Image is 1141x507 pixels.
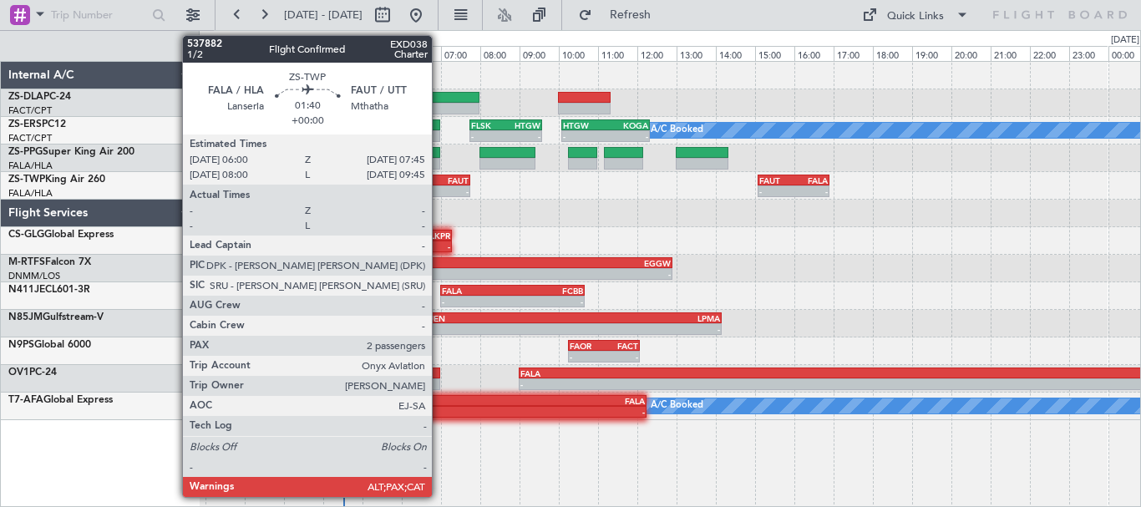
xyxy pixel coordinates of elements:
button: Quick Links [854,2,977,28]
div: - [534,269,672,279]
div: 10:00 [559,46,598,61]
span: [DATE] - [DATE] [284,8,363,23]
span: ZS-TWP [8,175,45,185]
div: 05:00 [363,46,402,61]
a: CS-GLGGlobal Express [8,230,114,240]
div: EGGW [534,258,672,268]
div: FALA [794,175,828,185]
div: LKPR [230,231,449,241]
div: 11:00 [598,46,637,61]
div: 03:00 [284,46,323,61]
div: 06:00 [402,46,441,61]
a: M-RTFSFalcon 7X [8,257,91,267]
div: - [396,269,534,279]
div: 14:00 [716,46,755,61]
div: 07:00 [441,46,480,61]
span: ZS-DLA [8,92,43,102]
span: T7-AFA [8,395,43,405]
span: N85JM [8,312,43,322]
div: 09:00 [520,46,559,61]
div: FALA [403,175,435,185]
div: HTGW [505,120,540,130]
div: - [403,186,435,196]
a: FALA/HLA [8,187,53,200]
span: CS-GLG [8,230,44,240]
span: M-RTFS [8,257,45,267]
a: N85JMGulfstream-V [8,312,104,322]
a: N411JECL601-3R [8,285,90,295]
div: - [604,352,638,362]
span: N411JE [8,285,45,295]
div: A/C Booked [651,118,703,143]
div: - [570,352,604,362]
button: Refresh [570,2,671,28]
span: ZS-PPG [8,147,43,157]
div: - [794,186,828,196]
div: 18:00 [873,46,912,61]
div: - [505,131,540,141]
div: 13:00 [677,46,716,61]
a: FACT/CPT [8,132,52,144]
div: HTGW [563,120,606,130]
span: Refresh [596,9,666,21]
div: [DATE] - [DATE] [202,33,266,48]
div: - [442,297,512,307]
div: - [471,131,505,141]
a: ZS-TWPKing Air 260 [8,175,105,185]
div: 04:00 [323,46,363,61]
div: - [230,241,449,251]
span: ZS-ERS [8,119,42,129]
div: 08:00 [480,46,520,61]
div: KEWR [396,258,534,268]
div: 01:00 [205,46,245,61]
input: Trip Number [51,3,147,28]
div: 17:00 [834,46,873,61]
div: FCBB [512,286,582,296]
div: 20:00 [951,46,991,61]
a: FALA/HLA [8,160,53,172]
div: 19:00 [912,46,951,61]
a: ZS-PPGSuper King Air 200 [8,147,134,157]
div: 21:00 [991,46,1030,61]
span: OV1 [8,368,29,378]
div: - [759,186,794,196]
div: FAOR [570,341,604,351]
div: - [481,407,645,417]
div: 15:00 [755,46,794,61]
div: - [606,131,648,141]
div: - [512,297,582,307]
div: 12:00 [637,46,677,61]
div: HUEN [422,313,570,323]
div: FACT [604,341,638,351]
div: OMDW [317,396,481,406]
a: FACT/CPT [8,104,52,117]
div: - [317,407,481,417]
div: - [435,186,468,196]
div: 02:00 [245,46,284,61]
div: 23:00 [1069,46,1108,61]
span: N9PS [8,340,34,350]
div: FLSK [471,120,505,130]
div: - [520,379,988,389]
a: ZS-DLAPC-24 [8,92,71,102]
div: FAUT [435,175,468,185]
div: - [563,131,606,141]
div: FALA [520,368,988,378]
a: OV1PC-24 [8,368,57,378]
div: FALA [481,396,645,406]
div: LPMA [571,313,720,323]
div: 22:00 [1030,46,1069,61]
a: N9PSGlobal 6000 [8,340,91,350]
div: FALA [442,286,512,296]
div: - [571,324,720,334]
a: T7-AFAGlobal Express [8,395,113,405]
div: A/C Booked [651,393,703,418]
div: - [422,324,570,334]
a: ZS-ERSPC12 [8,119,66,129]
a: DNMM/LOS [8,270,60,282]
div: 16:00 [794,46,834,61]
div: KOGA [606,120,648,130]
div: Quick Links [887,8,944,25]
div: FAUT [759,175,794,185]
